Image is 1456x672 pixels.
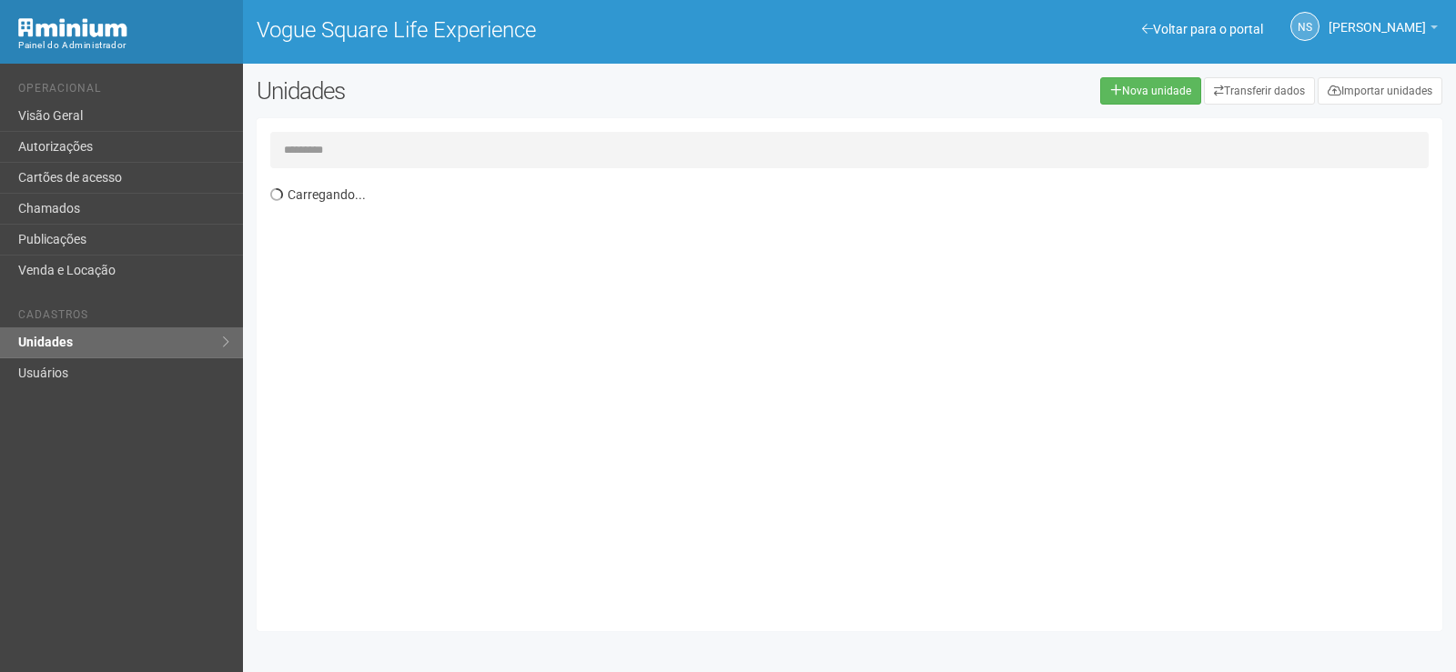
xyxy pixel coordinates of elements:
[18,18,127,37] img: Minium
[270,177,1442,617] div: Carregando...
[18,37,229,54] div: Painel do Administrador
[257,18,836,42] h1: Vogue Square Life Experience
[1100,77,1201,105] a: Nova unidade
[1290,12,1319,41] a: NS
[18,308,229,327] li: Cadastros
[1142,22,1263,36] a: Voltar para o portal
[1329,23,1438,37] a: [PERSON_NAME]
[1318,77,1442,105] a: Importar unidades
[1204,77,1315,105] a: Transferir dados
[18,82,229,101] li: Operacional
[1329,3,1426,35] span: Nicolle Silva
[257,77,735,105] h2: Unidades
